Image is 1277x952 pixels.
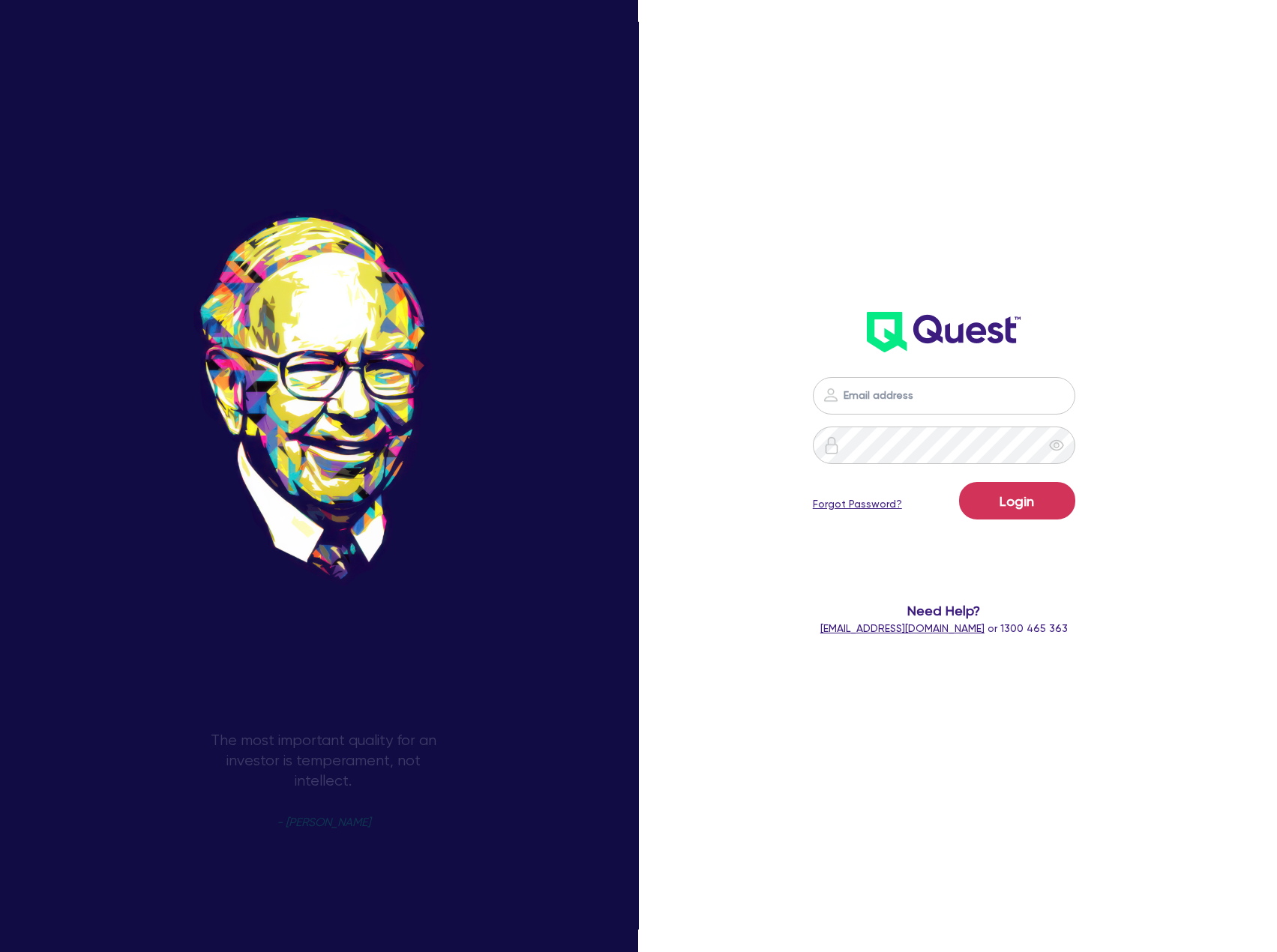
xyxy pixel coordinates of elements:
[775,600,1112,621] span: Need Help?
[867,312,1021,352] img: wH2k97JdezQIQAAAABJRU5ErkJggg==
[820,622,985,634] a: [EMAIL_ADDRESS][DOMAIN_NAME]
[1049,438,1064,453] span: eye
[823,436,841,454] img: icon-password
[959,482,1075,519] button: Login
[820,622,1068,634] span: or 1300 465 363
[813,496,902,512] a: Forgot Password?
[822,386,840,404] img: icon-password
[277,817,370,828] span: - [PERSON_NAME]
[813,377,1075,415] input: Email address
